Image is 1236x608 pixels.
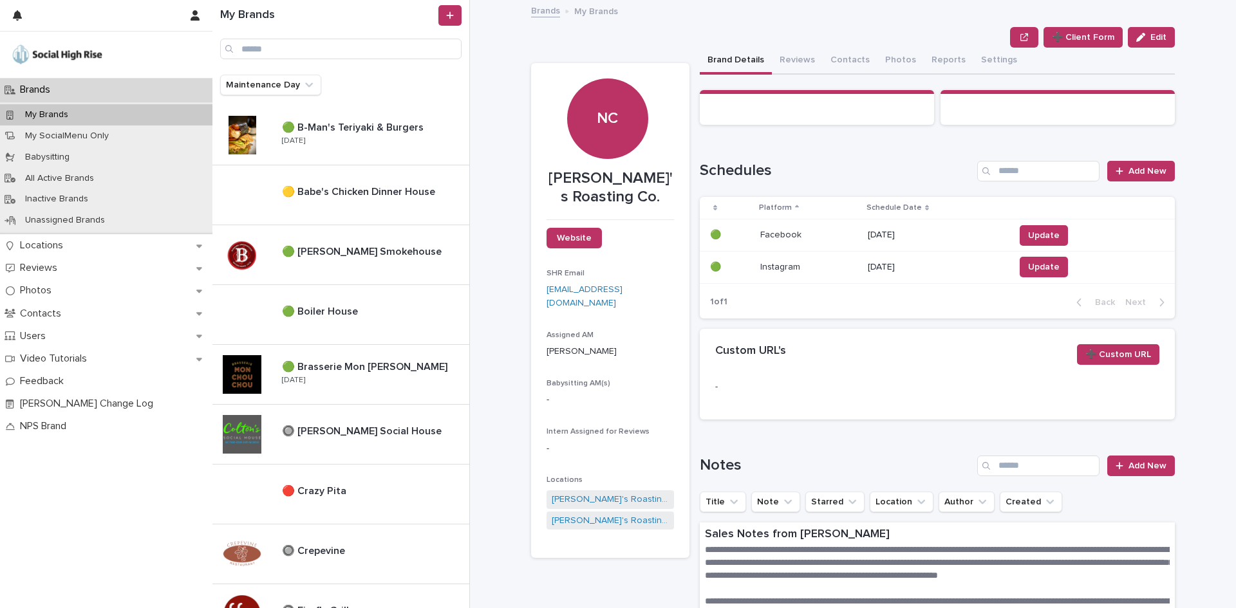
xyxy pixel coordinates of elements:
[1128,461,1166,470] span: Add New
[282,376,305,385] p: [DATE]
[700,492,746,512] button: Title
[1107,161,1175,181] a: Add New
[574,3,618,17] p: My Brands
[547,345,674,358] p: [PERSON_NAME]
[977,456,1100,476] input: Search
[973,48,1025,75] button: Settings
[212,465,469,524] a: 🔴 Crazy Pita🔴 Crazy Pita
[552,514,669,528] a: [PERSON_NAME]'s Roasting Co. - [GEOGRAPHIC_DATA]
[15,84,61,96] p: Brands
[547,428,650,436] span: Intern Assigned for Reviews
[1077,344,1159,365] button: ➕ Custom URL
[1125,298,1154,307] span: Next
[212,225,469,285] a: 🟢 [PERSON_NAME] Smokehouse🟢 [PERSON_NAME] Smokehouse
[220,39,462,59] input: Search
[1020,225,1068,246] button: Update
[15,330,56,342] p: Users
[282,183,438,198] p: 🟡 Babe's Chicken Dinner House
[15,308,71,320] p: Contacts
[715,380,853,394] p: -
[866,201,922,215] p: Schedule Date
[15,173,104,184] p: All Active Brands
[759,201,792,215] p: Platform
[547,169,674,207] p: [PERSON_NAME]'s Roasting Co.
[700,286,738,318] p: 1 of 1
[282,542,348,557] p: 🔘 Crepevine
[547,476,583,484] span: Locations
[1087,298,1115,307] span: Back
[15,284,62,297] p: Photos
[977,161,1100,181] div: Search
[715,344,786,358] h2: Custom URL's
[547,393,674,407] p: -
[700,219,1175,252] tr: 🟢🟢 FacebookFacebook [DATE]Update
[15,375,74,387] p: Feedback
[282,358,450,373] p: 🟢 Brasserie Mon [PERSON_NAME]
[212,524,469,584] a: 🔘 Crepevine🔘 Crepevine
[15,215,115,226] p: Unassigned Brands
[760,227,804,241] p: Facebook
[15,109,79,120] p: My Brands
[547,228,602,248] a: Website
[1052,31,1114,44] span: ➕ Client Form
[710,227,724,241] p: 🟢
[1000,492,1062,512] button: Created
[700,161,972,180] h1: Schedules
[868,230,1004,241] p: [DATE]
[220,8,436,23] h1: My Brands
[924,48,973,75] button: Reports
[547,285,623,308] a: [EMAIL_ADDRESS][DOMAIN_NAME]
[15,420,77,432] p: NPS Brand
[15,131,119,142] p: My SocialMenu Only
[282,483,349,497] p: 🔴 Crazy Pita
[282,303,360,318] p: 🟢 Boiler House
[282,119,426,134] p: 🟢 B-Man's Teriyaki & Burgers
[751,492,800,512] button: Note
[939,492,995,512] button: Author
[212,345,469,405] a: 🟢 Brasserie Mon [PERSON_NAME]🟢 Brasserie Mon [PERSON_NAME] [DATE]
[868,262,1004,273] p: [DATE]
[282,136,305,145] p: [DATE]
[877,48,924,75] button: Photos
[15,353,97,365] p: Video Tutorials
[282,423,444,438] p: 🔘 [PERSON_NAME] Social House
[15,152,80,163] p: Babysitting
[805,492,865,512] button: Starred
[10,42,104,68] img: o5DnuTxEQV6sW9jFYBBf
[220,75,321,95] button: Maintenance Day
[710,259,724,273] p: 🟢
[823,48,877,75] button: Contacts
[772,48,823,75] button: Reviews
[1128,167,1166,176] span: Add New
[700,456,972,475] h1: Notes
[547,270,585,277] span: SHR Email
[547,380,610,387] span: Babysitting AM(s)
[1150,33,1166,42] span: Edit
[1044,27,1123,48] button: ➕ Client Form
[1085,348,1151,361] span: ➕ Custom URL
[15,194,98,205] p: Inactive Brands
[552,493,669,506] a: [PERSON_NAME]'s Roasting Co. - [GEOGRAPHIC_DATA]
[1028,229,1060,242] span: Update
[282,243,444,258] p: 🟢 [PERSON_NAME] Smokehouse
[1120,297,1175,308] button: Next
[1128,27,1175,48] button: Edit
[700,251,1175,283] tr: 🟢🟢 InstagramInstagram [DATE]Update
[212,405,469,465] a: 🔘 [PERSON_NAME] Social House🔘 [PERSON_NAME] Social House
[700,48,772,75] button: Brand Details
[212,285,469,345] a: 🟢 Boiler House🟢 Boiler House
[15,262,68,274] p: Reviews
[1020,257,1068,277] button: Update
[705,528,1170,542] p: Sales Notes from [PERSON_NAME]
[547,442,674,456] p: -
[1066,297,1120,308] button: Back
[567,29,648,128] div: NC
[760,259,803,273] p: Instagram
[212,106,469,165] a: 🟢 B-Man's Teriyaki & Burgers🟢 B-Man's Teriyaki & Burgers [DATE]
[15,239,73,252] p: Locations
[1028,261,1060,273] span: Update
[547,331,594,339] span: Assigned AM
[870,492,933,512] button: Location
